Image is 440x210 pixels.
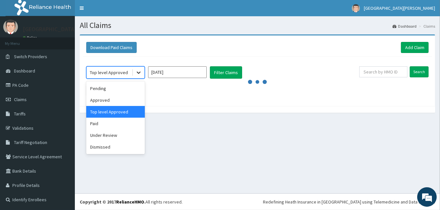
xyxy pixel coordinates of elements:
div: Redefining Heath Insurance in [GEOGRAPHIC_DATA] using Telemedicine and Data Science! [263,199,435,205]
input: Search by HMO ID [359,66,407,77]
div: Approved [86,94,145,106]
a: Add Claim [401,42,429,53]
button: Download Paid Claims [86,42,137,53]
textarea: Type your message and hit 'Enter' [3,140,124,163]
p: [GEOGRAPHIC_DATA][PERSON_NAME] [23,26,119,32]
svg: audio-loading [248,72,267,92]
span: Tariffs [14,111,26,117]
div: Chat with us now [34,36,109,45]
strong: Copyright © 2017 . [80,199,145,205]
div: Top level Approved [90,69,128,76]
span: [GEOGRAPHIC_DATA][PERSON_NAME] [364,5,435,11]
div: Pending [86,83,145,94]
span: Switch Providers [14,54,47,59]
button: Filter Claims [210,66,242,79]
span: Claims [14,97,27,102]
input: Select Month and Year [148,66,207,78]
h1: All Claims [80,21,435,30]
span: We're online! [38,63,90,129]
div: Top level Approved [86,106,145,118]
img: d_794563401_company_1708531726252_794563401 [12,33,26,49]
div: Under Review [86,129,145,141]
input: Search [410,66,429,77]
footer: All rights reserved. [75,193,440,210]
div: Minimize live chat window [107,3,122,19]
li: Claims [417,23,435,29]
div: Paid [86,118,145,129]
img: User Image [3,20,18,34]
a: RelianceHMO [116,199,144,205]
div: Dismissed [86,141,145,153]
a: Dashboard [392,23,417,29]
span: Dashboard [14,68,35,74]
span: Tariff Negotiation [14,139,47,145]
a: Online [23,35,38,40]
img: User Image [352,4,360,12]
